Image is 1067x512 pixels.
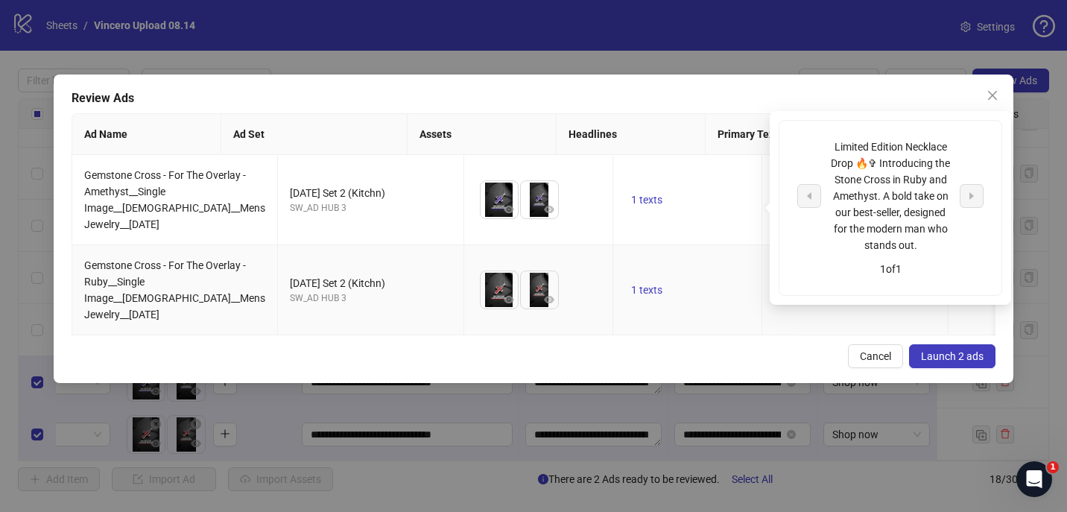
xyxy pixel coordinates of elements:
img: Asset 1 [481,271,518,309]
button: Launch 2 ads [909,344,995,368]
span: Gemstone Cross - For The Overlay - Ruby__Single Image__[DEMOGRAPHIC_DATA]__Mens Jewelry__[DATE] [84,259,265,320]
button: Preview [500,291,518,309]
img: Asset 1 [481,181,518,218]
div: [DATE] Set 2 (Kitchn) [290,185,452,201]
th: Ad Name [72,114,221,155]
button: Preview [500,200,518,218]
button: 1 texts [625,191,668,209]
button: Cancel [848,344,903,368]
button: Preview [540,291,558,309]
span: Launch 2 ads [921,350,984,362]
span: eye [544,204,554,215]
img: Asset 2 [521,271,558,309]
th: Ad Set [221,114,408,155]
th: Headlines [557,114,706,155]
span: Cancel [860,350,891,362]
span: eye [544,294,554,305]
div: SW_AD HUB 3 [290,291,452,306]
span: 1 [1047,461,1059,473]
div: Limited Edition Necklace Drop 🔥✞ Introducing the Stone Cross in Ruby and Amethyst. A bold take on... [829,139,952,253]
th: Primary Texts [706,114,892,155]
img: Asset 2 [521,181,558,218]
button: 1 texts [625,281,668,299]
button: Preview [540,200,558,218]
iframe: Intercom live chat [1016,461,1052,497]
div: 1 of 1 [797,261,984,277]
span: Gemstone Cross - For The Overlay - Amethyst__Single Image__[DEMOGRAPHIC_DATA]__Mens Jewelry__[DATE] [84,169,265,230]
th: Assets [408,114,557,155]
span: close [987,89,998,101]
span: 1 texts [631,284,662,296]
span: eye [504,294,514,305]
div: SW_AD HUB 3 [290,201,452,215]
button: Close [981,83,1004,107]
span: eye [504,204,514,215]
div: [DATE] Set 2 (Kitchn) [290,275,452,291]
div: Review Ads [72,89,996,107]
span: 1 texts [631,194,662,206]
